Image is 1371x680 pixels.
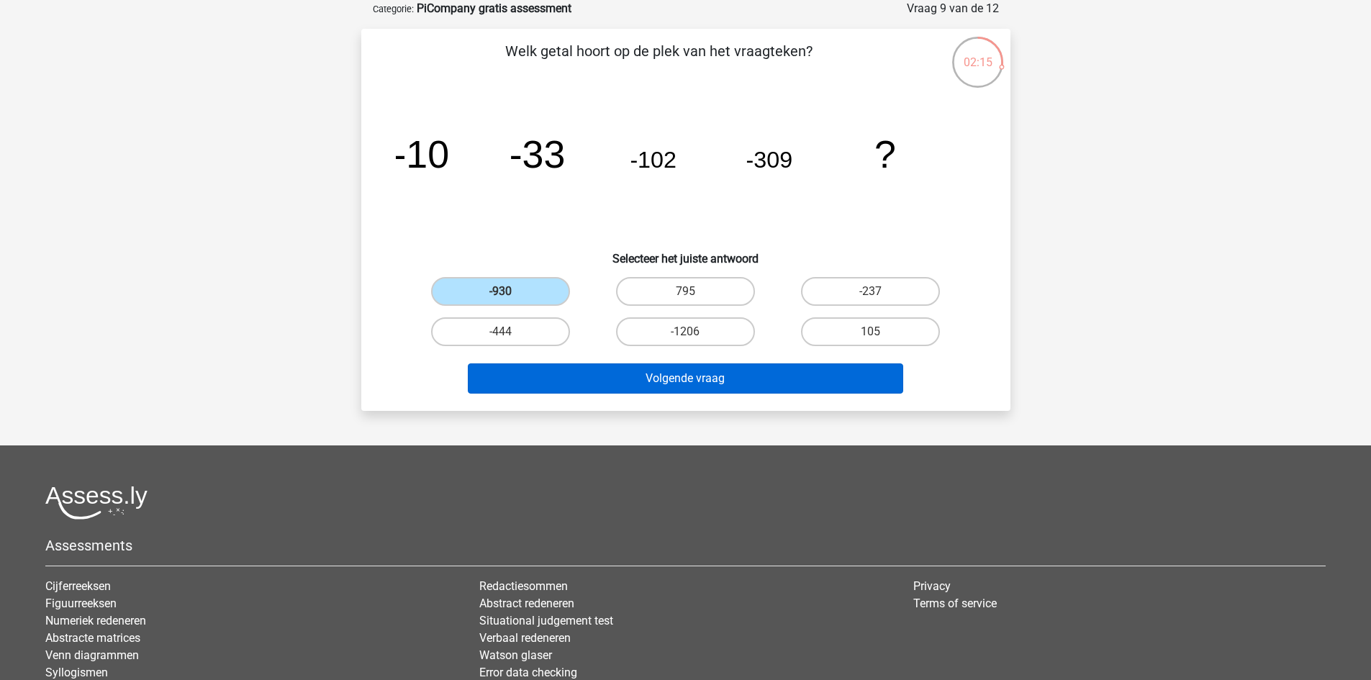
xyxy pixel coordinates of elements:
[45,631,140,645] a: Abstracte matrices
[913,579,951,593] a: Privacy
[479,597,574,610] a: Abstract redeneren
[384,40,933,83] p: Welk getal hoort op de plek van het vraagteken?
[874,132,896,176] tspan: ?
[45,648,139,662] a: Venn diagrammen
[479,631,571,645] a: Verbaal redeneren
[479,648,552,662] a: Watson glaser
[801,317,940,346] label: 105
[45,666,108,679] a: Syllogismen
[616,277,755,306] label: 795
[913,597,997,610] a: Terms of service
[373,4,414,14] small: Categorie:
[616,317,755,346] label: -1206
[746,147,792,173] tspan: -309
[393,132,449,176] tspan: -10
[45,579,111,593] a: Cijferreeksen
[801,277,940,306] label: -237
[431,277,570,306] label: -930
[417,1,571,15] strong: PiCompany gratis assessment
[630,147,677,173] tspan: -102
[431,317,570,346] label: -444
[45,614,146,627] a: Numeriek redeneren
[479,614,613,627] a: Situational judgement test
[45,486,148,520] img: Assessly logo
[468,363,903,394] button: Volgende vraag
[45,597,117,610] a: Figuurreeksen
[479,579,568,593] a: Redactiesommen
[45,537,1326,554] h5: Assessments
[509,132,565,176] tspan: -33
[951,35,1005,71] div: 02:15
[479,666,577,679] a: Error data checking
[384,240,987,266] h6: Selecteer het juiste antwoord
